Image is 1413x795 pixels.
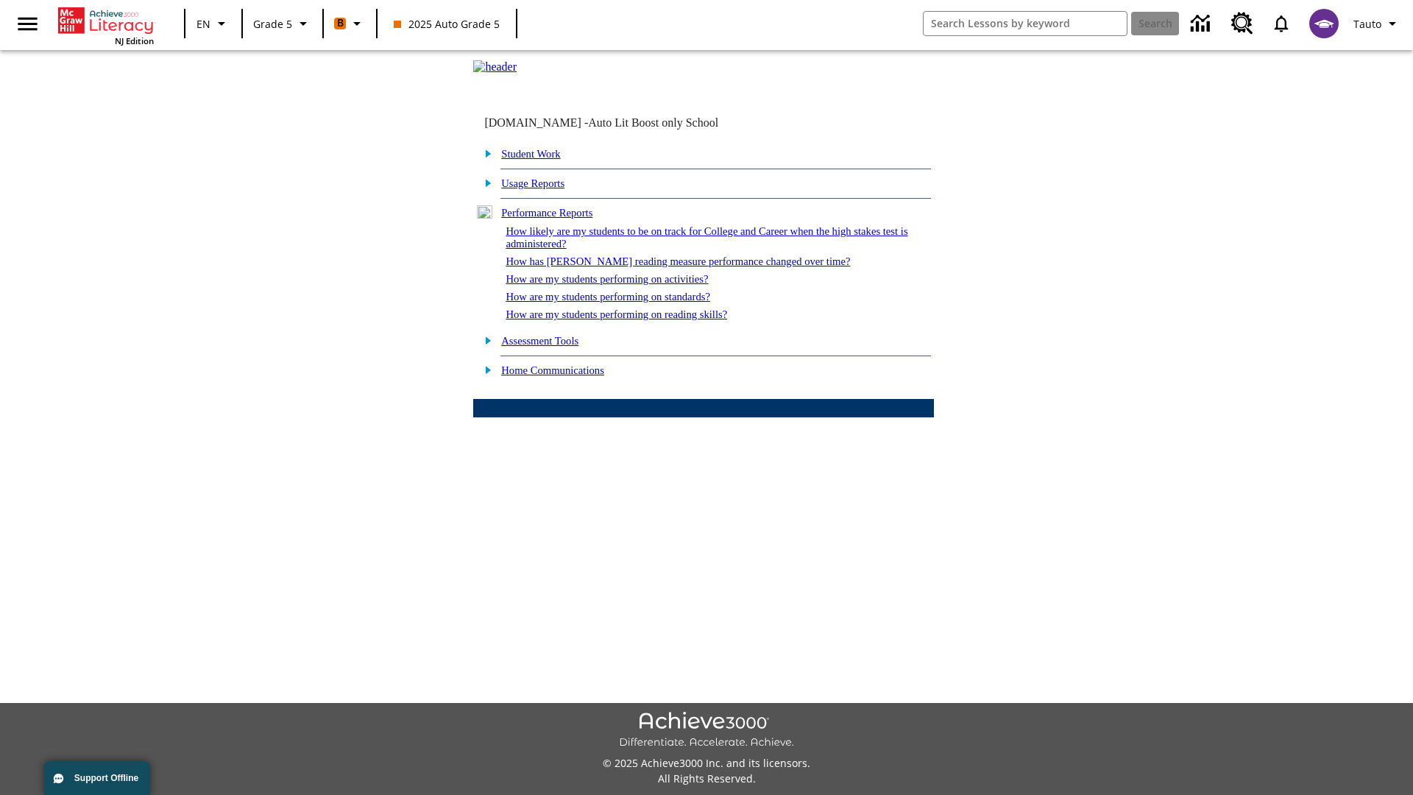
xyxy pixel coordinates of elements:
[328,10,372,37] button: Boost Class color is orange. Change class color
[477,176,492,189] img: plus.gif
[501,335,578,347] a: Assessment Tools
[1348,10,1407,37] button: Profile/Settings
[501,207,592,219] a: Performance Reports
[473,60,517,74] img: header
[1309,9,1339,38] img: avatar image
[477,333,492,347] img: plus.gif
[1262,4,1300,43] a: Notifications
[506,273,708,285] a: How are my students performing on activities?
[1182,4,1222,44] a: Data Center
[196,16,210,32] span: EN
[1300,4,1348,43] button: Select a new avatar
[477,205,492,219] img: minus.gif
[394,16,500,32] span: 2025 Auto Grade 5
[924,12,1127,35] input: search field
[247,10,318,37] button: Grade: Grade 5, Select a grade
[501,148,560,160] a: Student Work
[6,2,49,46] button: Open side menu
[484,116,755,130] td: [DOMAIN_NAME] -
[115,35,154,46] span: NJ Edition
[501,177,564,189] a: Usage Reports
[506,308,727,320] a: How are my students performing on reading skills?
[501,364,604,376] a: Home Communications
[506,225,907,250] a: How likely are my students to be on track for College and Career when the high stakes test is adm...
[74,773,138,783] span: Support Offline
[588,116,718,129] nobr: Auto Lit Boost only School
[253,16,292,32] span: Grade 5
[1222,4,1262,43] a: Resource Center, Will open in new tab
[506,291,710,303] a: How are my students performing on standards?
[619,712,794,749] img: Achieve3000 Differentiate Accelerate Achieve
[337,14,344,32] span: B
[477,363,492,376] img: plus.gif
[477,146,492,160] img: plus.gif
[58,4,154,46] div: Home
[506,255,850,267] a: How has [PERSON_NAME] reading measure performance changed over time?
[44,761,150,795] button: Support Offline
[190,10,237,37] button: Language: EN, Select a language
[1353,16,1381,32] span: Tauto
